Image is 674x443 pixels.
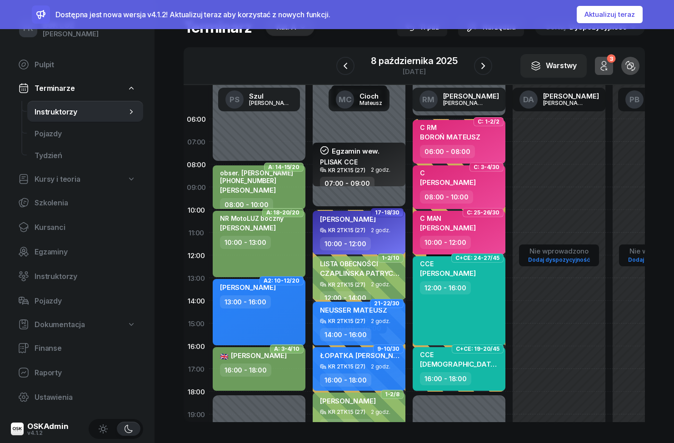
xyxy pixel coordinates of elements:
div: 16:00 - 18:00 [420,372,471,385]
div: 15:00 [184,312,209,335]
span: 2 godz. [371,227,390,234]
div: 12:00 [184,244,209,267]
div: C RM [420,124,480,131]
div: CCE [420,351,500,358]
span: Egzaminy [35,248,136,256]
span: Ustawienia [35,393,136,402]
span: 1-2/10 [382,257,399,259]
span: [PERSON_NAME] [220,351,287,360]
span: A: 14-15/20 [268,166,300,168]
span: [PERSON_NAME] [220,283,276,292]
div: 07:00 [184,130,209,153]
button: 3 [595,57,613,75]
span: 2 godz. [371,281,390,288]
a: Pojazdy [27,123,143,144]
a: PSSzul[PERSON_NAME] [218,88,300,111]
span: A: 18-20/20 [266,212,300,214]
span: Pojazdy [35,297,136,305]
div: C MAN [420,214,476,222]
span: 17-18/30 [375,212,399,214]
a: DA[PERSON_NAME][PERSON_NAME] [512,88,606,111]
span: [PERSON_NAME] [420,178,476,187]
div: KR 2TK15 (27) [328,363,365,369]
span: 2 godz. [371,318,390,324]
div: Mateusz [359,100,382,106]
div: 12:00 - 14:00 [320,291,371,304]
span: 2 godz. [371,167,390,173]
h1: Terminarz [184,19,252,35]
span: Dostępna jest nowa wersja v4.1.2! Aktualizuj teraz aby korzystać z nowych funkcji. [55,10,330,19]
div: 3 [607,54,615,63]
div: 07:00 - 09:00 [320,177,374,190]
div: Szul [249,93,293,100]
div: NR MotoLUZ boczny [220,214,284,222]
a: Dodaj dyspozycyjność [524,254,594,265]
a: RM[PERSON_NAME][PERSON_NAME] [412,88,506,111]
a: Pojazdy [11,290,143,312]
div: OSKAdmin [27,423,69,430]
div: [PERSON_NAME] [543,93,599,100]
span: PK [23,25,34,32]
a: MCCiochMateusz [329,88,389,111]
div: obser. [PERSON_NAME] [PHONE_NUMBER] [220,169,300,184]
div: 10:00 - 12:00 [320,237,371,250]
div: 18:00 [184,380,209,403]
div: 16:00 - 18:00 [320,373,371,387]
span: 21-22/30 [374,303,399,304]
div: Warstwy [530,60,577,71]
span: Terminarze [35,84,75,93]
span: RM [422,96,434,104]
div: 06:00 [184,108,209,130]
a: Raporty [11,362,143,383]
div: 06:00 - 08:00 [420,145,475,158]
a: Ustawienia [11,386,143,408]
span: Instruktorzy [35,108,127,116]
span: Tydzień [35,151,136,160]
a: Terminarze [11,78,143,98]
a: Kursy i teoria [11,169,143,189]
span: PB [629,96,639,104]
a: Pulpit [11,54,143,75]
span: DA [523,96,534,104]
div: 16:00 - 18:00 [220,363,271,377]
span: ŁOPATKA [PERSON_NAME] [320,351,411,360]
div: Cioch [359,93,382,100]
a: Tydzień [27,144,143,166]
span: [PERSON_NAME] [220,186,276,194]
div: 08:00 - 10:00 [420,190,473,204]
a: Dokumentacja [11,314,143,334]
div: KR 2TK15 (27) [328,409,365,415]
div: 14:00 [184,289,209,312]
div: LISTA OBECNOŚCI [320,260,400,268]
div: [PERSON_NAME] [543,100,587,106]
div: 08:00 [184,153,209,176]
span: [PERSON_NAME] [320,397,376,405]
span: 9-10/30 [377,348,399,350]
span: Kursy i teoria [35,175,80,184]
div: 18:00 - 20:00 [320,419,373,432]
span: PS [230,96,240,104]
a: Instruktorzy [11,265,143,287]
a: Szkolenia [11,192,143,214]
div: 19:00 [184,403,209,426]
span: MC [339,96,352,104]
div: [PERSON_NAME] [443,93,499,100]
div: KR 2TK15 (27) [328,167,365,173]
span: Instruktorzy [35,272,136,281]
div: PLISAK CCE [320,158,379,166]
span: Raporty [35,368,136,377]
div: CCE [420,260,476,268]
span: BOROŃ MATEUSZ [420,133,480,141]
span: [DEMOGRAPHIC_DATA][PERSON_NAME] [420,360,554,368]
div: 10:00 - 12:00 [420,236,471,249]
span: [PERSON_NAME] [320,215,376,224]
div: 16:00 [184,335,209,358]
a: Egzaminy [11,241,143,263]
span: C+CE: 24-27/45 [455,257,499,259]
div: [PERSON_NAME] [249,100,293,106]
div: [PERSON_NAME] [443,100,487,106]
button: Aktualizuj teraz [577,6,643,23]
div: 10:00 - 13:00 [220,236,271,249]
a: Kursanci [11,216,143,238]
img: logo-xs@2x.png [11,423,24,435]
